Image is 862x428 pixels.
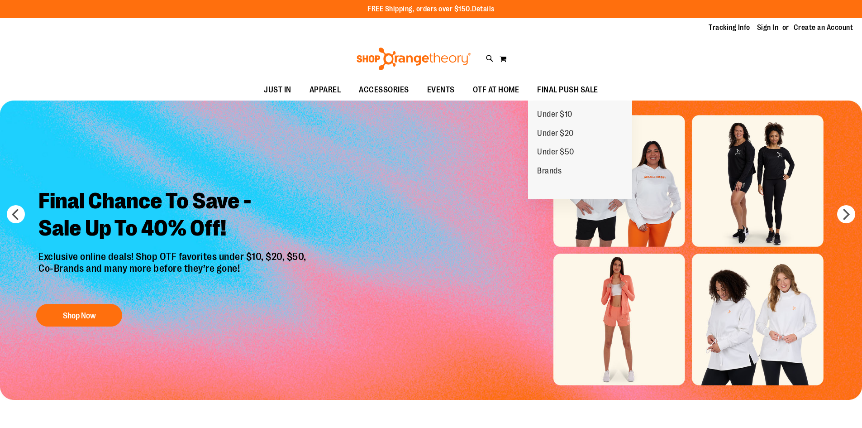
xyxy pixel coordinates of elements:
span: ACCESSORIES [359,80,409,100]
a: FINAL PUSH SALE [528,80,607,101]
a: ACCESSORIES [350,80,418,101]
a: Under $10 [528,105,581,124]
span: JUST IN [264,80,291,100]
button: Shop Now [36,304,122,327]
a: Final Chance To Save -Sale Up To 40% Off! Exclusive online deals! Shop OTF favorites under $10, $... [32,181,315,332]
a: OTF AT HOME [464,80,529,101]
ul: FINAL PUSH SALE [528,101,632,199]
span: Brands [537,166,562,178]
a: Create an Account [794,23,853,33]
button: prev [7,205,25,223]
a: APPAREL [300,80,350,101]
span: Under $10 [537,110,572,121]
span: OTF AT HOME [473,80,519,100]
p: Exclusive online deals! Shop OTF favorites under $10, $20, $50, Co-Brands and many more before th... [32,251,315,295]
a: Sign In [757,23,779,33]
a: Tracking Info [709,23,750,33]
h2: Final Chance To Save - Sale Up To 40% Off! [32,181,315,251]
a: EVENTS [418,80,464,101]
a: JUST IN [255,80,300,101]
img: Shop Orangetheory [355,48,472,70]
a: Under $20 [528,124,583,143]
span: Under $50 [537,147,574,159]
p: FREE Shipping, orders over $150. [367,4,495,14]
span: FINAL PUSH SALE [537,80,598,100]
a: Under $50 [528,143,583,162]
span: EVENTS [427,80,455,100]
a: Brands [528,162,571,181]
a: Details [472,5,495,13]
span: Under $20 [537,129,574,140]
button: next [837,205,855,223]
span: APPAREL [310,80,341,100]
